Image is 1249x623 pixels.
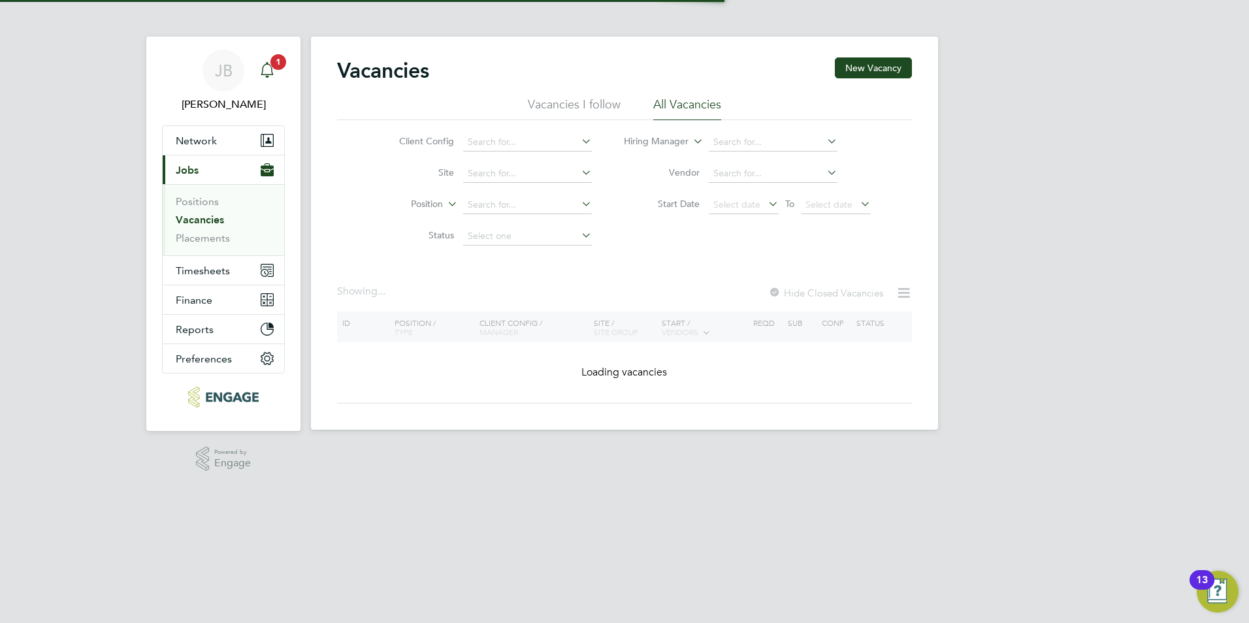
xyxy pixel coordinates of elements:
[379,229,454,241] label: Status
[196,447,251,471] a: Powered byEngage
[709,165,837,183] input: Search for...
[162,387,285,407] a: Go to home page
[176,264,230,277] span: Timesheets
[163,184,284,255] div: Jobs
[368,198,443,211] label: Position
[162,50,285,112] a: JB[PERSON_NAME]
[163,344,284,373] button: Preferences
[528,97,621,120] li: Vacancies I follow
[624,167,700,178] label: Vendor
[214,447,251,458] span: Powered by
[1196,580,1208,597] div: 13
[162,97,285,112] span: Jack Baron
[176,195,219,208] a: Positions
[188,387,258,407] img: huntereducation-logo-retina.png
[163,126,284,155] button: Network
[805,199,852,210] span: Select date
[337,57,429,84] h2: Vacancies
[379,167,454,178] label: Site
[254,50,280,91] a: 1
[713,199,760,210] span: Select date
[163,256,284,285] button: Timesheets
[463,165,592,183] input: Search for...
[176,164,199,176] span: Jobs
[835,57,912,78] button: New Vacancy
[163,315,284,343] button: Reports
[176,135,217,147] span: Network
[653,97,721,120] li: All Vacancies
[463,227,592,246] input: Select one
[176,232,230,244] a: Placements
[176,294,212,306] span: Finance
[270,54,286,70] span: 1
[378,285,385,298] span: ...
[176,353,232,365] span: Preferences
[337,285,388,298] div: Showing
[163,155,284,184] button: Jobs
[214,458,251,469] span: Engage
[463,196,592,214] input: Search for...
[176,214,224,226] a: Vacancies
[176,323,214,336] span: Reports
[163,285,284,314] button: Finance
[1197,571,1239,613] button: Open Resource Center, 13 new notifications
[379,135,454,147] label: Client Config
[613,135,689,148] label: Hiring Manager
[146,37,300,431] nav: Main navigation
[709,133,837,152] input: Search for...
[463,133,592,152] input: Search for...
[215,62,233,79] span: JB
[768,287,883,299] label: Hide Closed Vacancies
[624,198,700,210] label: Start Date
[781,195,798,212] span: To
